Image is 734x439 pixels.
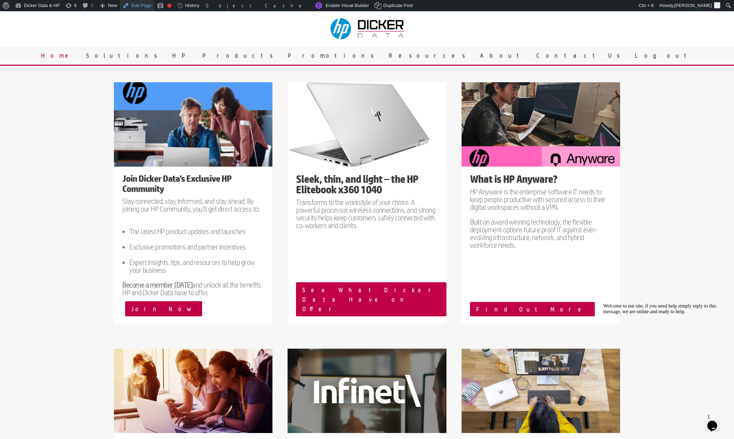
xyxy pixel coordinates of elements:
a: Solutions [81,46,167,65]
p: Built on award winning technology, the flexible deployment options future proof IT against ever-e... [470,218,612,249]
span: [PERSON_NAME] [674,3,712,8]
img: EB x360 1040 [288,82,446,167]
a: See What Dicker Data Have on Offer [296,282,446,317]
h4: Sleek, thin, and light – the HP Elitebook x360 1040 [296,174,438,198]
strong: Become a member [DATE] [122,280,192,289]
iframe: chat widget [600,301,727,407]
a: Join Now [125,301,202,316]
p: HP Anyware is the enterprise software IT needs to keep people productive with secured access to t... [470,188,612,218]
img: Dicker Data & HP [326,15,409,43]
a: Contact Us [531,46,630,65]
a: HP Products [167,46,283,65]
img: HP-285-Promo Tile HP Microsite 500x300 [462,82,620,167]
div: Focus keyphrase not set [167,4,172,8]
iframe: chat widget [704,411,727,432]
p: and unlock all the benefits HP and Dicker Data have to offer. [122,281,264,296]
div: Welcome to our site, if you need help simply reply to this message, we are online and ready to help. [3,3,129,14]
p: Transforms to the workstyle of your choice. A powerful processor, wireless connections, and stron... [296,198,438,229]
span: Welcome to our site, if you need help simply reply to this message, we are online and ready to help. [3,3,116,14]
a: Find Out More [470,302,595,316]
h4: What is HP Anyware? [470,174,612,188]
p: Expert insights, tips, and resources to help grow your business [129,258,264,274]
img: HP-453-Promo-tile [114,82,272,167]
p: Exclusive promotions and partner incentives [129,243,264,251]
img: 939521-aruba-product-launch-instant-on-module-3-480x275 [114,349,272,433]
p: The latest HP product updates and launches [129,227,264,235]
p: Stay connected, stay informed, and stay ahead. By joining our HP Community, you’ll get direct acc... [122,197,264,220]
a: Logout [630,46,698,65]
a: Home [36,46,81,65]
h1: Join Dicker Data’s Exclusive HP Community [122,174,264,197]
a: About [475,46,531,65]
a: Promotions [283,46,384,65]
a: Resources [384,46,475,65]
